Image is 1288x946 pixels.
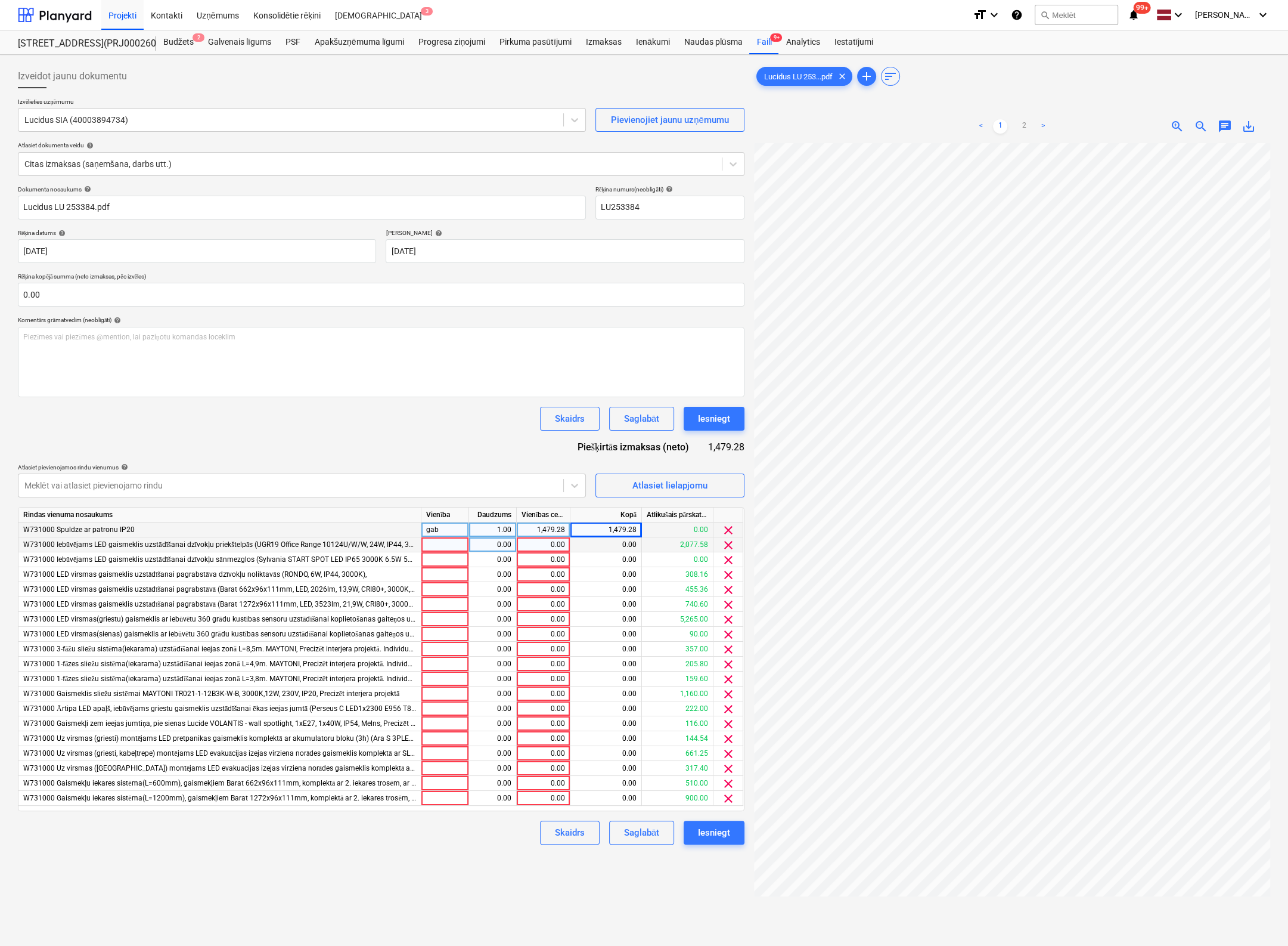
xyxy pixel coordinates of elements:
div: 1,479.28 [708,440,744,454]
div: 0.00 [642,523,713,537]
div: 205.80 [642,657,713,672]
button: Atlasiet lielapjomu [595,474,744,497]
div: 0.00 [474,776,511,791]
span: help [432,230,442,237]
span: clear [721,583,735,597]
div: 0.00 [522,612,565,627]
div: 510.00 [642,776,713,791]
i: notifications [1128,8,1140,22]
div: 0.00 [474,582,511,597]
a: Page 2 [1017,119,1031,134]
div: 0.00 [522,791,565,806]
i: Zināšanu pamats [1011,8,1023,22]
input: Rēķina numurs [595,196,744,220]
div: 0.00 [642,552,713,567]
span: W731000 LED virsmas(sienas) gaismeklis ar iebūvētu 360 grādu kustības sensoru uzstādīšanai koplie... [23,630,575,638]
div: Atlasiet lielapjomu [632,478,707,493]
div: 0.00 [522,731,565,746]
a: Apakšuzņēmuma līgumi [308,30,411,54]
div: Iestatījumi [827,30,880,54]
div: Galvenais līgums [201,30,278,54]
span: chat [1218,119,1232,134]
span: W731000 Uz virsmas (siena) montējams LED evakuācijas izejas virziena norādes gaismeklis komplektā... [23,764,641,772]
div: 0.00 [522,627,565,642]
span: W731000 Gaismekļu iekares sistēma(L=1200mm), gaismekļiem Barat 1272x96x111mm, komplektā ar 2. iek... [23,794,545,802]
div: 0.00 [522,672,565,687]
div: Atlasiet dokumenta veidu [18,141,744,149]
span: clear [721,657,735,672]
div: 0.00 [570,731,642,746]
div: Lucidus LU 253...pdf [756,67,852,86]
div: 0.00 [474,731,511,746]
div: 0.00 [522,552,565,567]
div: 0.00 [570,552,642,567]
span: help [663,186,673,193]
div: 0.00 [474,657,511,672]
span: clear [721,568,735,582]
span: add [859,69,874,84]
div: 0.00 [522,657,565,672]
span: W731000 Uz virsmas (griesti) montējams LED pretpanikas gaismeklis komplektā ar akumulatoru bloku ... [23,734,481,743]
div: [PERSON_NAME] [386,229,744,237]
div: PSF [278,30,308,54]
div: 0.00 [522,761,565,776]
span: W731000 LED virsmas gaismeklis uzstādīšanai pagrabstāvā (Barat 1272x96x111mm, LED, 3523lm, 21,9W,... [23,600,483,608]
span: W731000 LED virsmas(griestu) gaismeklis ar iebūvētu 360 grādu kustības sensoru uzstādīšanai kopli... [23,615,576,623]
div: 0.00 [522,687,565,701]
div: Iesniegt [698,411,730,426]
div: Pievienojiet jaunu uzņēmumu [611,112,729,128]
div: 2,077.58 [642,537,713,552]
span: 9+ [770,33,782,42]
div: 0.00 [474,567,511,582]
span: help [119,463,128,471]
div: 0.00 [570,567,642,582]
div: 0.00 [570,627,642,642]
div: 0.00 [570,657,642,672]
div: 0.00 [570,716,642,731]
span: clear [721,598,735,612]
div: 0.00 [474,642,511,657]
span: W731000 Gaismeklis sliežu sistēmai MAYTONI TR021-1-12B3K-W-B, 3000K,12W, 230V, IP20, Precizēt int... [23,690,399,698]
span: clear [721,717,735,731]
span: search [1040,10,1050,20]
span: clear [721,553,735,567]
div: 0.00 [474,627,511,642]
span: clear [721,627,735,642]
div: 0.00 [522,701,565,716]
div: 1,160.00 [642,687,713,701]
span: clear [721,762,735,776]
span: W731000 Iebūvējams LED gaismeklis uzstādīšanai dzīvokļu priekštelpās (UGR19 Office Range 10124U/W... [23,540,430,549]
span: clear [721,523,735,537]
span: clear [721,792,735,806]
div: Naudas plūsma [677,30,750,54]
div: 0.00 [570,791,642,806]
div: 900.00 [642,791,713,806]
span: clear [721,777,735,791]
div: 0.00 [522,597,565,612]
div: 0.00 [474,552,511,567]
span: W731000 Iebūvējams LED gaismeklis uzstādīšanai dzīvokļu sānmezglos (Sylvania START SPOT LED IP65 ... [23,555,428,564]
span: help [111,317,121,324]
span: clear [721,732,735,746]
span: W731000 3-fāžu sliežu sistēma(iekarama) uzstādīšanai ieejas zonā L=8,5m. MAYTONI, Precizēt interj... [23,645,455,653]
p: Izvēlieties uzņēmumu [18,98,586,108]
div: Vienība [421,508,469,523]
span: sort [883,69,898,84]
div: 0.00 [522,746,565,761]
div: 5,265.00 [642,612,713,627]
a: Pirkuma pasūtījumi [492,30,579,54]
div: Faili [749,30,778,54]
div: Saglabāt [624,825,659,840]
a: Budžets2 [156,30,201,54]
span: help [56,230,66,237]
div: 308.16 [642,567,713,582]
div: Rindas vienuma nosaukums [18,508,421,523]
span: clear [721,672,735,687]
div: 0.00 [522,776,565,791]
div: Chat Widget [1228,889,1288,946]
span: W731000 Ārtipa LED apaļš, iebūvējams griestu gaismeklis uzstādīšanai ēkas ieejas jumtā (Perseus C... [23,704,437,713]
span: save_alt [1242,119,1256,134]
div: Rēķina datums [18,229,376,237]
div: 0.00 [474,716,511,731]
